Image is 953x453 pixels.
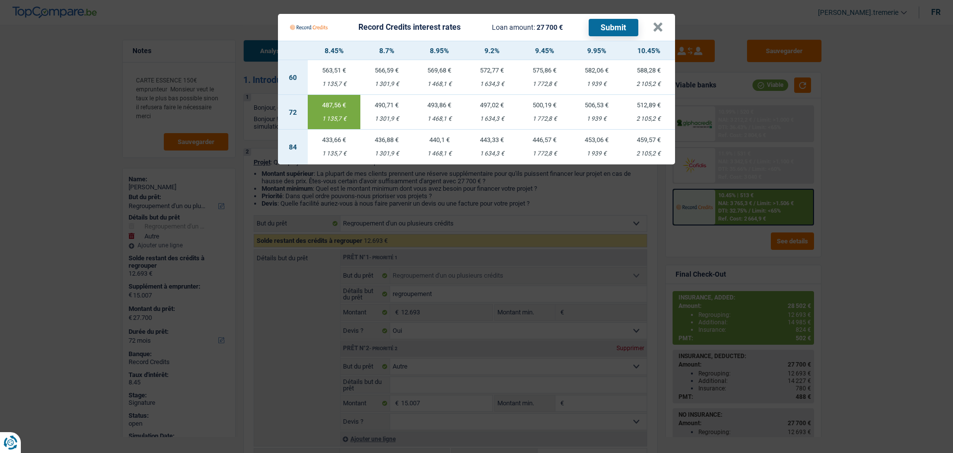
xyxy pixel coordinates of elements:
[518,41,571,60] th: 9.45%
[360,81,413,87] div: 1 301,9 €
[653,22,663,32] button: ×
[571,41,622,60] th: 9.95%
[466,137,518,143] div: 443,33 €
[571,81,622,87] div: 1 939 €
[413,41,466,60] th: 8.95%
[360,151,413,157] div: 1 301,9 €
[571,137,622,143] div: 453,06 €
[278,60,308,95] td: 60
[466,102,518,108] div: 497,02 €
[571,102,622,108] div: 506,53 €
[360,102,413,108] div: 490,71 €
[278,130,308,164] td: 84
[622,41,675,60] th: 10.45%
[622,67,675,74] div: 588,28 €
[413,116,466,122] div: 1 468,1 €
[308,41,360,60] th: 8.45%
[466,41,518,60] th: 9.2%
[537,23,563,31] span: 27 700 €
[413,67,466,74] div: 569,68 €
[308,67,360,74] div: 563,51 €
[518,67,571,74] div: 575,86 €
[589,19,638,36] button: Submit
[360,41,413,60] th: 8.7%
[492,23,535,31] span: Loan amount:
[413,81,466,87] div: 1 468,1 €
[308,137,360,143] div: 433,66 €
[308,81,360,87] div: 1 135,7 €
[308,151,360,157] div: 1 135,7 €
[278,95,308,130] td: 72
[413,102,466,108] div: 493,86 €
[358,23,461,31] div: Record Credits interest rates
[571,67,622,74] div: 582,06 €
[518,102,571,108] div: 500,19 €
[518,81,571,87] div: 1 772,8 €
[622,137,675,143] div: 459,57 €
[571,151,622,157] div: 1 939 €
[622,151,675,157] div: 2 105,2 €
[466,67,518,74] div: 572,77 €
[466,116,518,122] div: 1 634,3 €
[308,116,360,122] div: 1 135,7 €
[413,151,466,157] div: 1 468,1 €
[360,137,413,143] div: 436,88 €
[622,81,675,87] div: 2 105,2 €
[360,67,413,74] div: 566,59 €
[518,151,571,157] div: 1 772,8 €
[571,116,622,122] div: 1 939 €
[360,116,413,122] div: 1 301,9 €
[466,151,518,157] div: 1 634,3 €
[466,81,518,87] div: 1 634,3 €
[308,102,360,108] div: 487,56 €
[622,102,675,108] div: 512,89 €
[290,18,328,37] img: Record Credits
[518,137,571,143] div: 446,57 €
[518,116,571,122] div: 1 772,8 €
[413,137,466,143] div: 440,1 €
[622,116,675,122] div: 2 105,2 €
